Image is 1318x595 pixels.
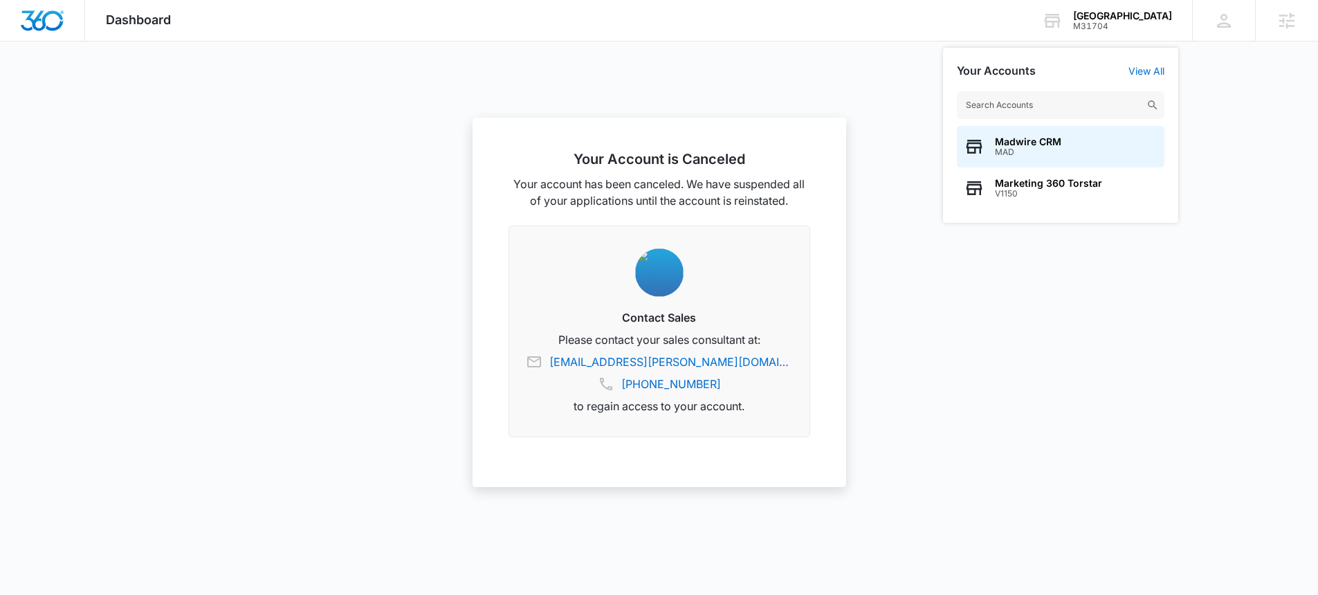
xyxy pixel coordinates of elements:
span: MAD [995,147,1061,157]
button: Marketing 360 TorstarV1150 [957,167,1164,209]
a: [PHONE_NUMBER] [621,376,721,392]
p: Please contact your sales consultant at: to regain access to your account. [526,331,793,414]
span: Madwire CRM [995,136,1061,147]
input: Search Accounts [957,91,1164,119]
h2: Your Account is Canceled [509,151,810,167]
button: Madwire CRMMAD [957,126,1164,167]
div: account name [1073,10,1172,21]
p: Your account has been canceled. We have suspended all of your applications until the account is r... [509,176,810,209]
h2: Your Accounts [957,64,1036,77]
h3: Contact Sales [526,309,793,326]
span: Dashboard [106,12,171,27]
a: View All [1128,65,1164,77]
a: [EMAIL_ADDRESS][PERSON_NAME][DOMAIN_NAME] [549,354,793,370]
span: Marketing 360 Torstar [995,178,1102,189]
span: V1150 [995,189,1102,199]
div: account id [1073,21,1172,31]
